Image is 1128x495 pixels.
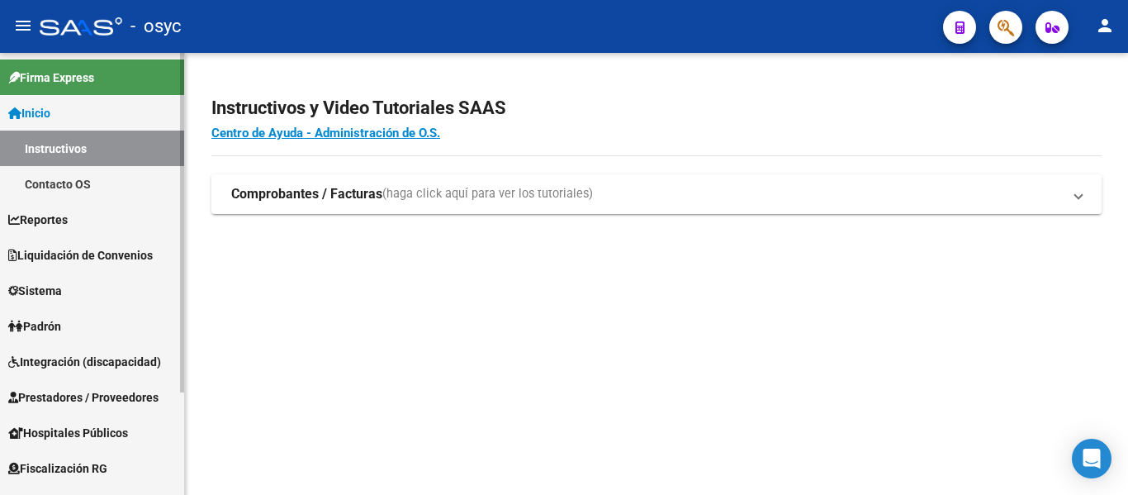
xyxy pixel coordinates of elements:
[382,185,593,203] span: (haga click aquí para ver los tutoriales)
[1095,16,1115,36] mat-icon: person
[8,459,107,478] span: Fiscalización RG
[8,69,94,87] span: Firma Express
[211,126,440,140] a: Centro de Ayuda - Administración de O.S.
[8,211,68,229] span: Reportes
[8,424,128,442] span: Hospitales Públicos
[211,174,1102,214] mat-expansion-panel-header: Comprobantes / Facturas(haga click aquí para ver los tutoriales)
[231,185,382,203] strong: Comprobantes / Facturas
[8,104,50,122] span: Inicio
[1072,439,1111,478] div: Open Intercom Messenger
[8,246,153,264] span: Liquidación de Convenios
[211,93,1102,124] h2: Instructivos y Video Tutoriales SAAS
[13,16,33,36] mat-icon: menu
[8,353,161,371] span: Integración (discapacidad)
[130,8,182,45] span: - osyc
[8,388,159,407] span: Prestadores / Proveedores
[8,317,61,336] span: Padrón
[8,282,62,300] span: Sistema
